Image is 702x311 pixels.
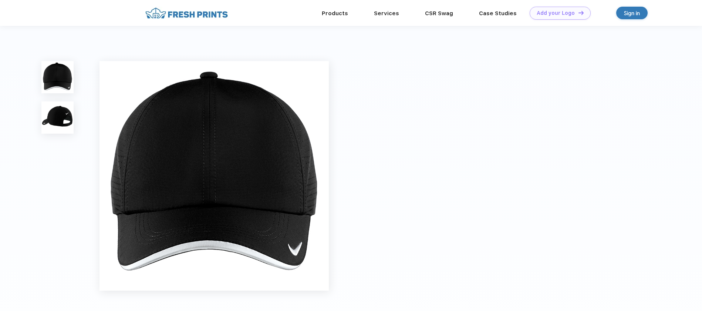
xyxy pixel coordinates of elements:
[143,7,230,20] img: fo%20logo%202.webp
[578,11,584,15] img: DT
[322,10,348,17] a: Products
[41,61,74,93] img: func=resize&h=100
[616,7,648,19] a: Sign in
[99,61,329,291] img: func=resize&h=640
[537,10,575,16] div: Add your Logo
[624,9,640,17] div: Sign in
[41,101,74,134] img: func=resize&h=100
